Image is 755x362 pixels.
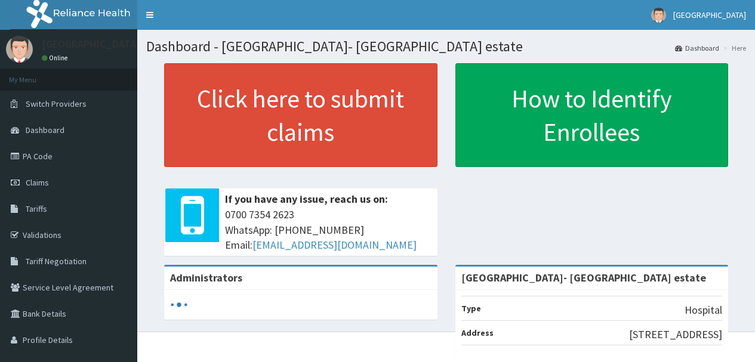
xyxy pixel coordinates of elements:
span: 0700 7354 2623 WhatsApp: [PHONE_NUMBER] Email: [225,207,432,253]
b: Administrators [170,271,242,284]
span: Dashboard [26,125,64,135]
b: If you have any issue, reach us on: [225,192,388,206]
a: [EMAIL_ADDRESS][DOMAIN_NAME] [252,238,417,252]
b: Address [461,327,494,338]
p: Hospital [685,302,722,318]
b: Type [461,303,481,314]
a: Online [42,54,70,62]
svg: audio-loading [170,296,188,314]
h1: Dashboard - [GEOGRAPHIC_DATA]- [GEOGRAPHIC_DATA] estate [146,39,746,54]
a: How to Identify Enrollees [455,63,729,167]
span: Tariffs [26,203,47,214]
img: User Image [6,36,33,63]
span: Tariff Negotiation [26,256,87,267]
a: Dashboard [675,43,719,53]
span: [GEOGRAPHIC_DATA] [673,10,746,20]
img: User Image [651,8,666,23]
a: Click here to submit claims [164,63,437,167]
li: Here [720,43,746,53]
p: [GEOGRAPHIC_DATA] [42,39,140,49]
p: [STREET_ADDRESS] [629,327,722,342]
span: Claims [26,177,49,188]
strong: [GEOGRAPHIC_DATA]- [GEOGRAPHIC_DATA] estate [461,271,706,284]
span: Switch Providers [26,98,87,109]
